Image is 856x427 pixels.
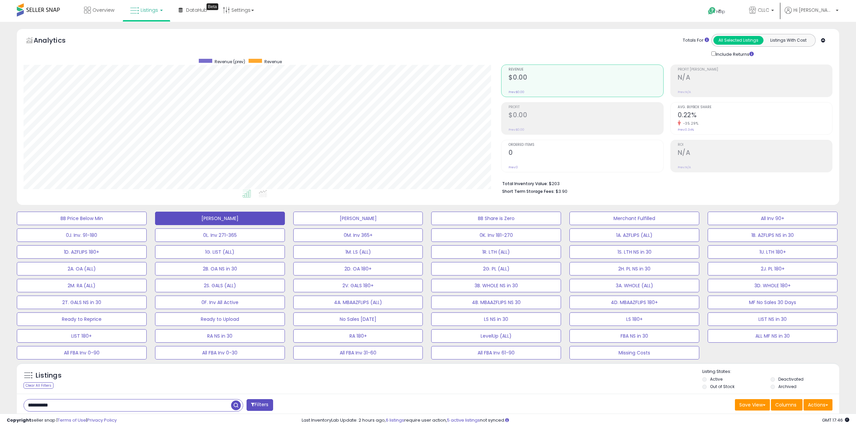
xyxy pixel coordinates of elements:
[681,121,699,126] small: -35.29%
[186,7,207,13] span: DataHub
[155,228,285,242] button: 0L. Inv 271-365
[17,346,147,359] button: All FBA Inv 0-90
[34,36,79,47] h5: Analytics
[502,179,827,187] li: $203
[708,262,838,275] button: 2J. PL 180+
[569,212,699,225] button: Merchant Fulfilled
[293,279,423,292] button: 2V. GALS 180+
[155,312,285,326] button: Ready to Upload
[804,399,832,411] button: Actions
[293,228,423,242] button: 0M. Inv 365+
[509,143,663,147] span: Ordered Items
[293,312,423,326] button: No Sales [DATE]
[683,37,709,44] div: Totals For
[678,74,832,83] h2: N/A
[569,245,699,259] button: 1S. LTH NS in 30
[502,181,548,186] b: Total Inventory Value:
[7,417,117,424] div: seller snap | |
[293,245,423,259] button: 1M. LS (ALL)
[708,212,838,225] button: All Inv 90+
[678,90,691,94] small: Prev: N/A
[447,417,480,423] a: 5 active listings
[708,279,838,292] button: 3D. WHOLE 180+
[509,74,663,83] h2: $0.00
[708,228,838,242] button: 1B. AZFLIPS NS in 30
[678,111,832,120] h2: 0.22%
[17,296,147,309] button: 2T. GALS NS in 30
[763,36,813,45] button: Listings With Cost
[775,401,796,408] span: Columns
[710,376,722,382] label: Active
[778,376,804,382] label: Deactivated
[569,346,699,359] button: Missing Costs
[7,417,31,423] strong: Copyright
[678,149,832,158] h2: N/A
[785,7,839,22] a: Hi [PERSON_NAME]
[155,245,285,259] button: 1G. LIST (ALL)
[431,346,561,359] button: All FBA Inv 61-90
[155,262,285,275] button: 2B. OA NS in 30
[17,212,147,225] button: BB Price Below Min
[17,228,147,242] button: 0J. Inv. 91-180
[509,149,663,158] h2: 0
[509,105,663,109] span: Profit
[706,50,762,58] div: Include Returns
[155,212,285,225] button: [PERSON_NAME]
[708,312,838,326] button: LIST NS in 30
[431,212,561,225] button: BB Share is Zero
[87,417,117,423] a: Privacy Policy
[771,399,803,411] button: Columns
[17,329,147,343] button: LIST 180+
[264,59,282,65] span: Revenue
[293,346,423,359] button: All FBA Inv 31-60
[509,90,524,94] small: Prev: $0.00
[431,245,561,259] button: 1R. LTH (ALL)
[822,417,849,423] span: 2025-09-12 17:46 GMT
[293,296,423,309] button: 4A. MBAAZFLIPS (ALL)
[758,7,769,13] span: CLLC
[569,279,699,292] button: 3A. WHOLE (ALL)
[509,165,518,169] small: Prev: 0
[509,128,524,132] small: Prev: $0.00
[293,262,423,275] button: 2D. OA 180+
[431,296,561,309] button: 4B. MBAAZFLIPS NS 30
[155,329,285,343] button: RA NS in 30
[708,7,716,15] i: Get Help
[155,296,285,309] button: 0F. Inv All Active
[569,312,699,326] button: LS 180+
[678,105,832,109] span: Avg. Buybox Share
[17,312,147,326] button: Ready to Reprice
[509,68,663,72] span: Revenue
[302,417,849,424] div: Last InventoryLab Update: 2 hours ago, require user action, not synced.
[431,228,561,242] button: 0K. Inv 181-270
[207,3,218,10] div: Tooltip anchor
[702,369,839,375] p: Listing States:
[431,262,561,275] button: 2G. PL (ALL)
[735,399,770,411] button: Save View
[293,329,423,343] button: RA 180+
[569,296,699,309] button: 4D. MBAAZFLIPS 180+
[17,279,147,292] button: 2M. RA (ALL)
[708,296,838,309] button: MF No Sales 30 Days
[293,212,423,225] button: [PERSON_NAME]
[24,382,53,389] div: Clear All Filters
[155,346,285,359] button: All FBA Inv 0-30
[569,228,699,242] button: 1A. AZFLIPS (ALL)
[155,279,285,292] button: 2S. GALS (ALL)
[569,262,699,275] button: 2H. PL NS in 30
[215,59,245,65] span: Revenue (prev)
[678,143,832,147] span: ROI
[502,188,555,194] b: Short Term Storage Fees:
[569,329,699,343] button: FBA NS in 30
[36,371,62,380] h5: Listings
[431,312,561,326] button: LS NS in 30
[708,245,838,259] button: 1U. LTH 180+
[92,7,114,13] span: Overview
[141,7,158,13] span: Listings
[247,399,273,411] button: Filters
[703,2,738,22] a: Help
[386,417,404,423] a: 6 listings
[431,329,561,343] button: LevelUp (ALL)
[678,128,694,132] small: Prev: 0.34%
[678,165,691,169] small: Prev: N/A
